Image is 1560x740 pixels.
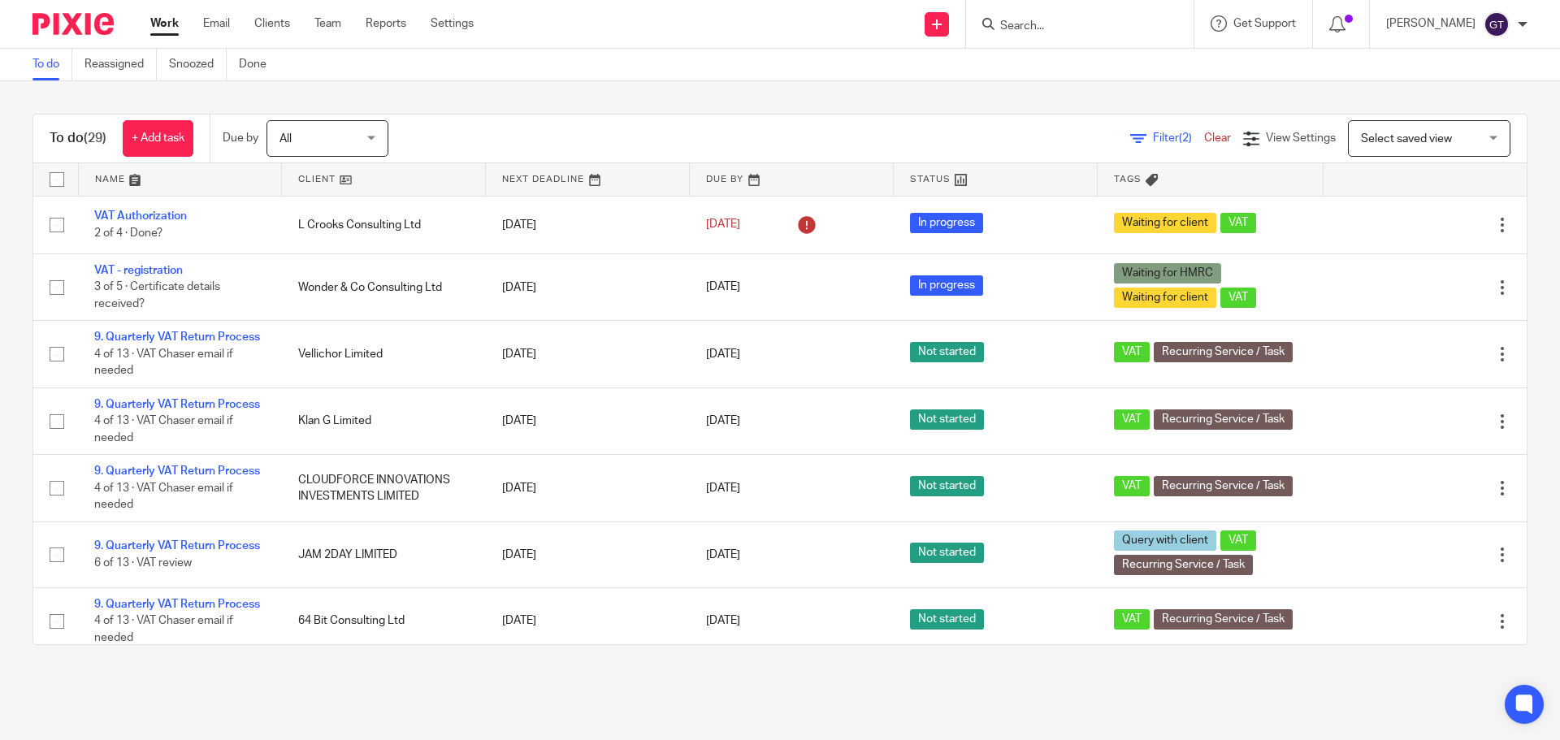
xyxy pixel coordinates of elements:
span: In progress [910,275,983,296]
span: [DATE] [706,615,740,626]
td: 64 Bit Consulting Ltd [282,587,486,654]
h1: To do [50,130,106,147]
span: VAT [1114,609,1150,630]
span: Get Support [1233,18,1296,29]
span: VAT [1114,342,1150,362]
td: [DATE] [486,196,690,253]
span: Not started [910,409,984,430]
a: Clients [254,15,290,32]
span: 4 of 13 · VAT Chaser email if needed [94,415,233,444]
td: Wonder & Co Consulting Ltd [282,253,486,320]
td: Vellichor Limited [282,321,486,387]
span: Recurring Service / Task [1154,609,1293,630]
td: [DATE] [486,587,690,654]
span: VAT [1220,213,1256,233]
a: Snoozed [169,49,227,80]
span: [DATE] [706,416,740,427]
span: In progress [910,213,983,233]
td: L Crooks Consulting Ltd [282,196,486,253]
a: + Add task [123,120,193,157]
a: 9. Quarterly VAT Return Process [94,331,260,343]
span: VAT [1220,530,1256,551]
a: To do [32,49,72,80]
span: View Settings [1266,132,1336,144]
span: 6 of 13 · VAT review [94,557,192,569]
a: 9. Quarterly VAT Return Process [94,540,260,552]
span: Not started [910,543,984,563]
a: Settings [431,15,474,32]
p: [PERSON_NAME] [1386,15,1475,32]
a: VAT Authorization [94,210,187,222]
input: Search [999,19,1145,34]
td: [DATE] [486,253,690,320]
span: Recurring Service / Task [1154,476,1293,496]
span: [DATE] [706,348,740,360]
a: 9. Quarterly VAT Return Process [94,599,260,610]
span: Recurring Service / Task [1154,409,1293,430]
td: Klan G Limited [282,387,486,454]
td: [DATE] [486,387,690,454]
span: Select saved view [1361,133,1452,145]
p: Due by [223,130,258,146]
span: Waiting for HMRC [1114,263,1221,283]
td: [DATE] [486,321,690,387]
span: VAT [1220,288,1256,308]
span: Tags [1114,175,1142,184]
td: [DATE] [486,521,690,587]
a: Work [150,15,179,32]
span: Waiting for client [1114,213,1216,233]
span: Not started [910,609,984,630]
td: [DATE] [486,455,690,521]
a: Email [203,15,230,32]
img: svg%3E [1484,11,1510,37]
span: [DATE] [706,549,740,560]
a: Team [314,15,341,32]
span: [DATE] [706,483,740,494]
span: 4 of 13 · VAT Chaser email if needed [94,348,233,377]
span: [DATE] [706,219,740,231]
span: VAT [1114,476,1150,496]
a: VAT - registration [94,265,183,276]
span: Recurring Service / Task [1114,555,1253,575]
td: CLOUDFORCE INNOVATIONS INVESTMENTS LIMITED [282,455,486,521]
td: JAM 2DAY LIMITED [282,521,486,587]
span: 4 of 13 · VAT Chaser email if needed [94,483,233,511]
a: Reports [366,15,406,32]
span: VAT [1114,409,1150,430]
span: 2 of 4 · Done? [94,227,162,239]
span: [DATE] [706,282,740,293]
a: 9. Quarterly VAT Return Process [94,465,260,477]
span: Query with client [1114,530,1216,551]
a: Reassigned [84,49,157,80]
span: Recurring Service / Task [1154,342,1293,362]
span: Filter [1153,132,1204,144]
span: Not started [910,342,984,362]
span: Not started [910,476,984,496]
img: Pixie [32,13,114,35]
span: 4 of 13 · VAT Chaser email if needed [94,615,233,643]
a: Done [239,49,279,80]
span: Waiting for client [1114,288,1216,308]
span: 3 of 5 · Certificate details received? [94,282,220,310]
span: All [279,133,292,145]
span: (29) [84,132,106,145]
a: Clear [1204,132,1231,144]
a: 9. Quarterly VAT Return Process [94,399,260,410]
span: (2) [1179,132,1192,144]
